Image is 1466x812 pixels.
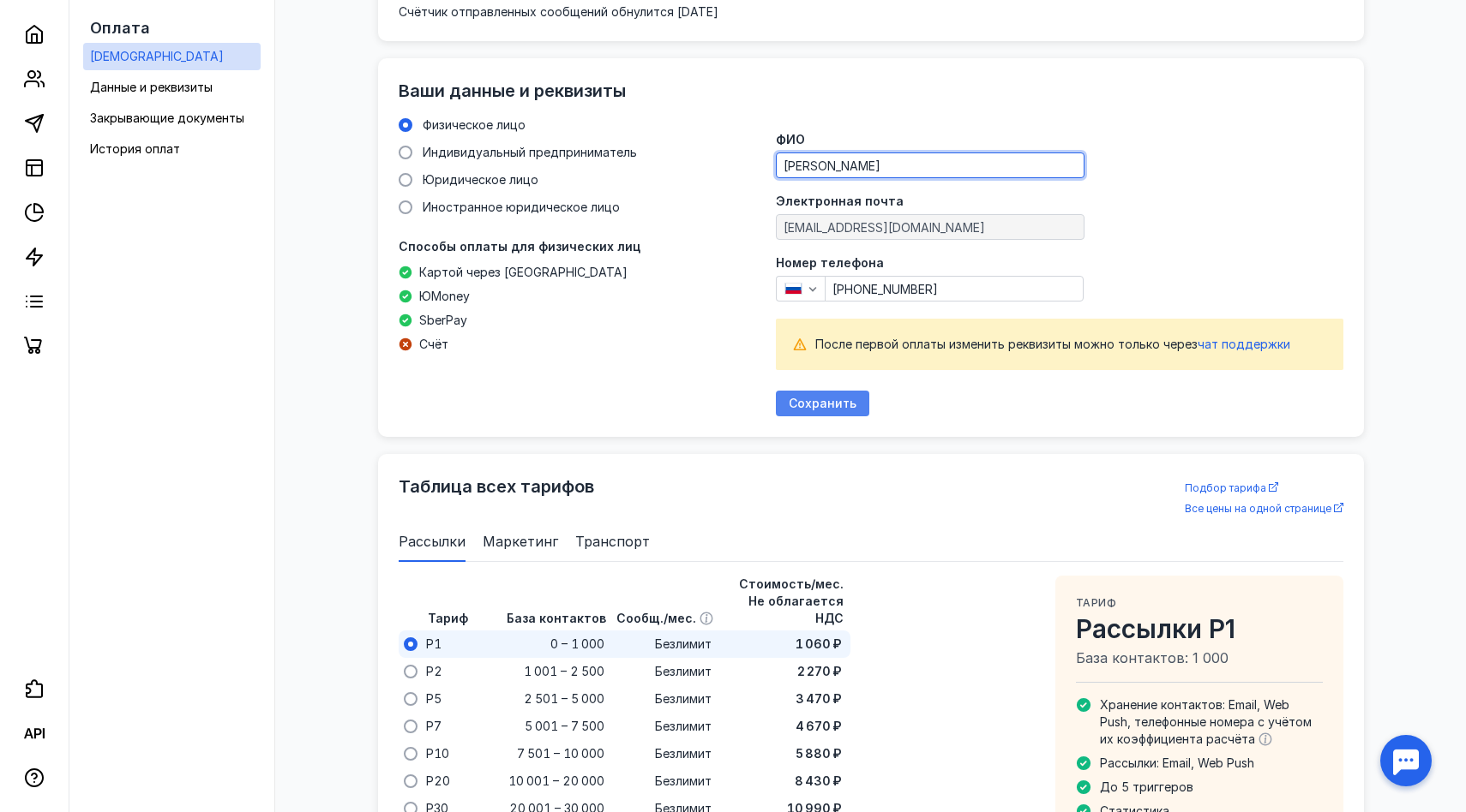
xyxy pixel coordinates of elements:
[423,145,637,159] span: Индивидуальный предприниматель
[797,663,842,680] span: 2 270 ₽
[90,80,213,94] span: Данные и реквизиты
[399,531,466,552] span: Рассылки
[90,141,180,156] span: История оплат
[796,690,842,708] span: 3 470 ₽
[524,663,604,680] span: 1 001 – 2 500
[776,257,884,269] span: Номер телефона
[1185,480,1343,497] a: Подбор тарифа
[83,104,261,132] a: Закрывающие документы
[419,264,628,281] span: Картой через [GEOGRAPHIC_DATA]
[83,74,261,101] a: Данные и реквизиты
[90,49,224,63] span: [DEMOGRAPHIC_DATA]
[789,397,856,411] span: Сохранить
[616,611,696,625] span: Сообщ./мес.
[426,718,442,735] span: P7
[399,4,718,19] span: Счётчик отправленных сообщений обнулится [DATE]
[508,773,604,790] span: 10 001 – 20 000
[655,663,712,680] span: Безлимит
[1076,648,1323,668] span: База контактов: 1 000
[1076,596,1117,609] span: Тариф
[795,773,842,790] span: 8 430 ₽
[525,718,604,735] span: 5 001 – 7 500
[776,134,805,146] span: ФИО
[399,81,626,101] span: Ваши данные и реквизиты
[399,239,640,254] span: Способы оплаты для физических лиц
[83,43,261,70] a: [DEMOGRAPHIC_DATA]
[426,773,450,790] span: P20
[524,690,604,708] span: 2 501 – 5 000
[426,690,442,708] span: P5
[90,110,244,125] span: Закрывающие документы
[423,200,620,214] span: Иностранное юридическое лицо
[1198,336,1290,353] button: чат поддержки
[655,745,712,762] span: Безлимит
[399,476,594,497] span: Таблица всех тарифов
[796,718,842,735] span: 4 670 ₽
[776,195,904,207] span: Электронная почта
[655,690,712,708] span: Безлимит
[655,636,712,653] span: Безлимит
[1198,337,1290,351] span: чат поддержки
[1100,697,1312,746] span: Хранение контактов: Email, Web Push, телефонные номера с учётом их коэффициента расчёта
[517,745,604,762] span: 7 501 – 10 000
[83,135,261,163] a: История оплат
[426,636,442,653] span: P1
[1185,500,1343,517] a: Все цены на одной странице
[419,336,448,353] span: Счёт
[90,19,150,37] span: Оплата
[575,531,650,552] span: Транспорт
[776,391,869,416] button: Сохранить
[796,745,842,762] span: 5 880 ₽
[423,172,538,187] span: Юридическое лицо
[1100,755,1254,770] span: Рассылки: Email, Web Push
[419,288,470,305] span: ЮMoney
[1185,502,1331,515] span: Все цены на одной странице
[419,312,467,329] span: SberPay
[796,636,842,653] span: 1 060 ₽
[426,745,449,762] span: P10
[426,663,442,680] span: P2
[739,576,844,625] span: Стоимость/мес. Не облагается НДС
[655,718,712,735] span: Безлимит
[507,611,606,625] span: База контактов
[483,531,558,552] span: Маркетинг
[1100,779,1193,794] span: До 5 триггеров
[428,611,468,625] span: Тариф
[1076,613,1323,644] span: Рассылки P1
[815,336,1325,353] div: После первой оплаты изменить реквизиты можно только через
[550,636,604,653] span: 0 – 1 000
[423,117,526,132] span: Физическое лицо
[655,773,712,790] span: Безлимит
[1185,481,1266,494] span: Подбор тарифа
